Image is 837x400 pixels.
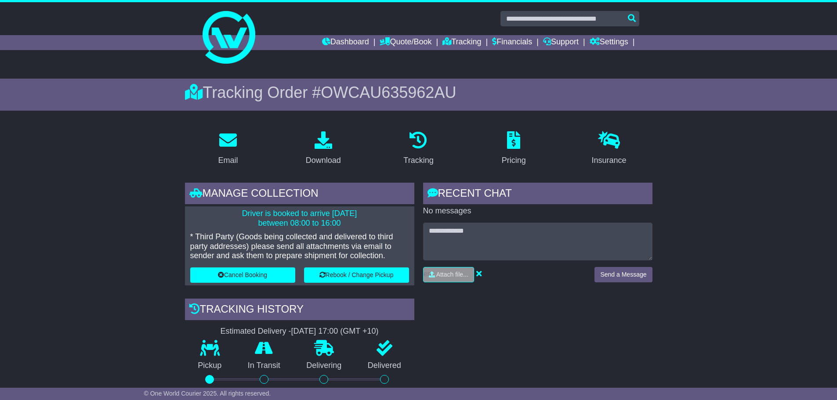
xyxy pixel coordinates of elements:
[185,299,414,322] div: Tracking history
[496,128,532,169] a: Pricing
[293,361,355,371] p: Delivering
[423,206,652,216] p: No messages
[321,83,456,101] span: OWCAU635962AU
[144,390,271,397] span: © One World Courier 2025. All rights reserved.
[502,155,526,166] div: Pricing
[218,155,238,166] div: Email
[212,128,243,169] a: Email
[300,128,347,169] a: Download
[398,128,439,169] a: Tracking
[492,35,532,50] a: Financials
[594,267,652,282] button: Send a Message
[592,155,627,166] div: Insurance
[185,361,235,371] p: Pickup
[590,35,628,50] a: Settings
[586,128,632,169] a: Insurance
[403,155,433,166] div: Tracking
[190,209,409,228] p: Driver is booked to arrive [DATE] between 08:00 to 16:00
[304,267,409,283] button: Rebook / Change Pickup
[322,35,369,50] a: Dashboard
[543,35,579,50] a: Support
[185,327,414,336] div: Estimated Delivery -
[185,83,652,102] div: Tracking Order #
[423,183,652,206] div: RECENT CHAT
[190,267,295,283] button: Cancel Booking
[185,183,414,206] div: Manage collection
[306,155,341,166] div: Download
[291,327,379,336] div: [DATE] 17:00 (GMT +10)
[355,361,414,371] p: Delivered
[190,232,409,261] p: * Third Party (Goods being collected and delivered to third party addresses) please send all atta...
[442,35,481,50] a: Tracking
[235,361,293,371] p: In Transit
[380,35,431,50] a: Quote/Book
